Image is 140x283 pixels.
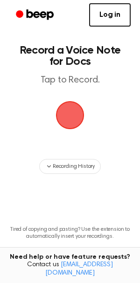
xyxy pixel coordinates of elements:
h1: Record a Voice Note for Docs [17,45,123,67]
a: Beep [9,6,62,24]
button: Recording History [39,159,101,174]
p: Tired of copying and pasting? Use the extension to automatically insert your recordings. [7,226,133,240]
span: Contact us [6,261,134,277]
a: Log in [89,3,131,27]
span: Recording History [53,162,95,171]
img: Beep Logo [56,101,84,129]
a: [EMAIL_ADDRESS][DOMAIN_NAME] [45,262,113,276]
p: Tap to Record. [17,75,123,86]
